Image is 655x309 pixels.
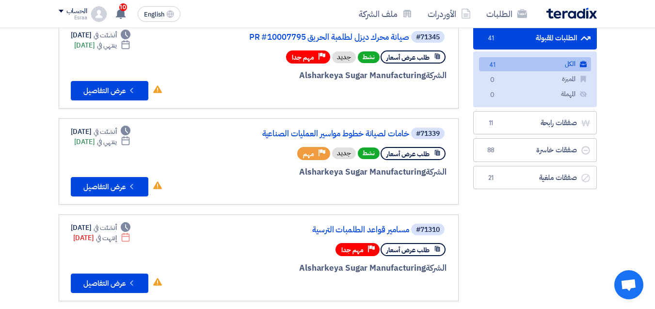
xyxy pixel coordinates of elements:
[91,6,107,22] img: profile_test.png
[66,7,87,16] div: الحساب
[71,81,148,100] button: عرض التفاصيل
[479,2,535,25] a: الطلبات
[59,15,87,20] div: Esraa
[473,26,597,50] a: الطلبات المقبولة41
[71,223,131,233] div: [DATE]
[485,33,497,43] span: 41
[71,30,131,40] div: [DATE]
[94,223,117,233] span: أنشئت في
[144,11,164,18] span: English
[426,69,447,81] span: الشركة
[215,33,409,42] a: صيانة محرك ديزل لطلمبة الحريق PR #10007795
[96,233,117,243] span: إنتهت في
[73,233,131,243] div: [DATE]
[138,6,180,22] button: English
[332,51,356,63] div: جديد
[292,53,314,62] span: مهم جدا
[213,166,447,179] div: Alsharkeya Sugar Manufacturing
[426,262,447,274] span: الشركة
[351,2,420,25] a: ملف الشركة
[487,60,498,70] span: 41
[416,227,440,233] div: #71310
[358,147,380,159] span: نشط
[71,274,148,293] button: عرض التفاصيل
[332,147,356,159] div: جديد
[614,270,643,299] div: Open chat
[74,40,131,50] div: [DATE]
[485,118,497,128] span: 11
[479,72,591,86] a: المميزة
[94,127,117,137] span: أنشئت في
[303,149,314,159] span: مهم
[386,245,430,255] span: طلب عرض أسعار
[416,130,440,137] div: #71339
[74,137,131,147] div: [DATE]
[473,138,597,162] a: صفقات خاسرة88
[473,111,597,135] a: صفقات رابحة11
[97,40,117,50] span: ينتهي في
[386,149,430,159] span: طلب عرض أسعار
[416,34,440,41] div: #71345
[426,166,447,178] span: الشركة
[213,262,447,275] div: Alsharkeya Sugar Manufacturing
[97,137,117,147] span: ينتهي في
[358,51,380,63] span: نشط
[479,57,591,71] a: الكل
[215,226,409,234] a: مسامير قواعد الطلمبات الترسية
[119,3,127,11] span: 10
[213,69,447,82] div: Alsharkeya Sugar Manufacturing
[485,173,497,183] span: 21
[386,53,430,62] span: طلب عرض أسعار
[473,166,597,190] a: صفقات ملغية21
[94,30,117,40] span: أنشئت في
[487,90,498,100] span: 0
[485,146,497,155] span: 88
[546,8,597,19] img: Teradix logo
[71,177,148,196] button: عرض التفاصيل
[341,245,364,255] span: مهم جدا
[479,87,591,101] a: المهملة
[487,75,498,85] span: 0
[215,130,409,138] a: خامات لصيانة خطوط مواسير العمليات الصناعية
[420,2,479,25] a: الأوردرات
[71,127,131,137] div: [DATE]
